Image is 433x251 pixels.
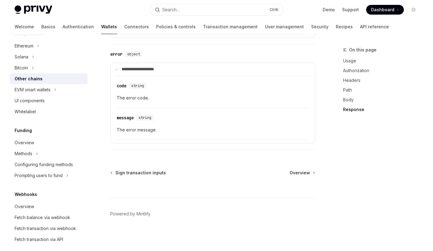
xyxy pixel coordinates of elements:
[127,52,140,57] span: object
[15,150,32,157] div: Methods
[15,225,76,232] div: Fetch transaction via webhook
[15,127,32,134] h5: Funding
[124,19,149,34] a: Connectors
[343,95,423,105] a: Body
[290,170,314,176] a: Overview
[111,170,166,176] a: Sign transaction inputs
[15,139,34,146] div: Overview
[117,83,126,89] div: code
[409,5,418,15] button: Toggle dark mode
[10,40,88,51] button: Toggle Ethereum section
[15,42,33,50] div: Ethereum
[15,236,63,243] div: Fetch transaction via API
[323,7,335,13] a: Demo
[15,161,73,168] div: Configuring funding methods
[151,4,282,15] button: Open search
[343,105,423,114] a: Response
[15,75,43,82] div: Other chains
[10,212,88,223] a: Fetch balance via webhook
[117,94,309,102] span: The error code.
[342,7,359,13] a: Support
[311,19,328,34] a: Security
[115,170,166,176] span: Sign transaction inputs
[10,234,88,245] a: Fetch transaction via API
[15,191,37,198] h5: Webhooks
[10,106,88,117] a: Whitelabel
[343,85,423,95] a: Path
[360,19,389,34] a: API reference
[349,46,376,54] span: On this page
[101,19,117,34] a: Wallets
[15,108,36,115] div: Whitelabel
[336,19,353,34] a: Recipes
[15,172,63,179] div: Prompting users to fund
[10,84,88,95] button: Toggle EVM smart wallets section
[371,7,394,13] span: Dashboard
[10,73,88,84] a: Other chains
[10,148,88,159] button: Toggle Methods section
[15,86,50,93] div: EVM smart wallets
[10,137,88,148] a: Overview
[343,75,423,85] a: Headers
[15,53,28,61] div: Solana
[10,201,88,212] a: Overview
[15,97,45,104] div: UI components
[110,51,122,57] div: error
[10,159,88,170] a: Configuring funding methods
[15,203,34,210] div: Overview
[41,19,55,34] a: Basics
[290,170,310,176] span: Overview
[270,7,279,12] span: Ctrl K
[10,62,88,73] button: Toggle Bitcoin section
[117,115,134,121] div: message
[110,211,150,217] a: Powered by Mintlify
[343,66,423,75] a: Authorization
[162,6,179,13] div: Search...
[366,5,404,15] a: Dashboard
[10,95,88,106] a: UI components
[117,126,309,134] span: The error message.
[10,223,88,234] a: Fetch transaction via webhook
[10,51,88,62] button: Toggle Solana section
[131,83,144,88] span: string
[139,115,151,120] span: string
[15,64,28,71] div: Bitcoin
[343,56,423,66] a: Usage
[203,19,258,34] a: Transaction management
[10,170,88,181] button: Toggle Prompting users to fund section
[15,214,70,221] div: Fetch balance via webhook
[63,19,94,34] a: Authentication
[265,19,304,34] a: User management
[156,19,196,34] a: Policies & controls
[15,5,52,14] img: light logo
[15,19,34,34] a: Welcome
